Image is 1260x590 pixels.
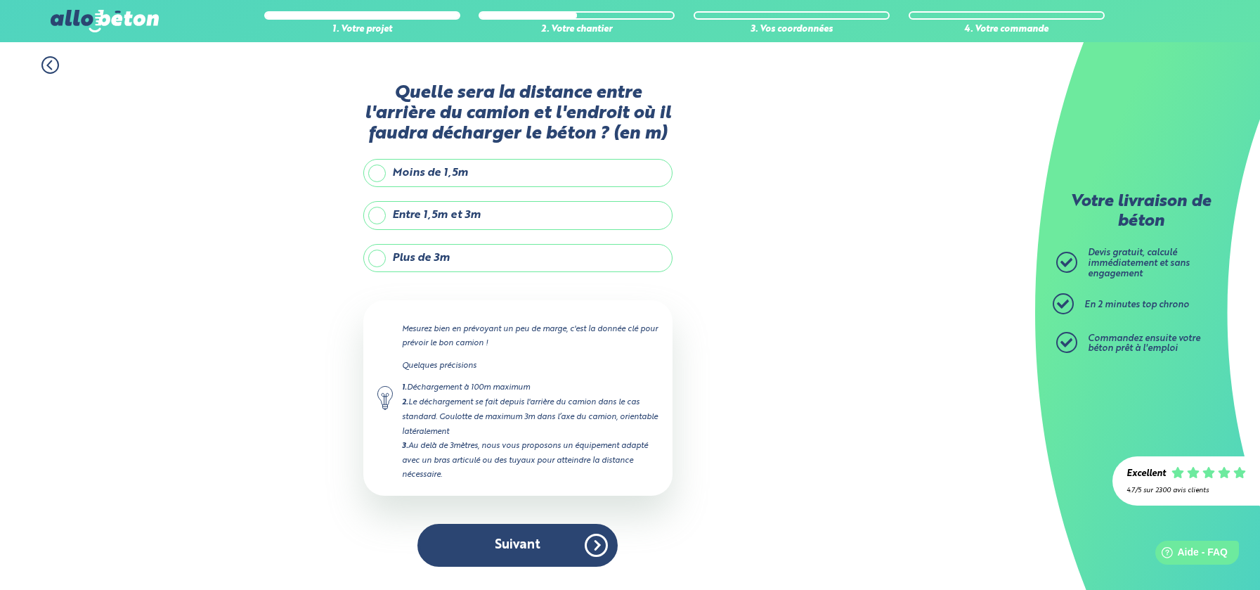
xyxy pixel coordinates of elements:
div: 4.7/5 sur 2300 avis clients [1126,487,1246,494]
div: Au delà de 3mètres, nous vous proposons un équipement adapté avec un bras articulé ou des tuyaux ... [402,439,658,482]
button: Suivant [417,524,618,567]
iframe: Help widget launcher [1135,535,1245,575]
div: 3. Vos coordonnées [694,25,890,35]
span: Commandez ensuite votre béton prêt à l'emploi [1088,334,1200,354]
p: Mesurez bien en prévoyant un peu de marge, c'est la donnée clé pour prévoir le bon camion ! [402,322,658,350]
label: Entre 1,5m et 3m [363,201,673,229]
span: En 2 minutes top chrono [1084,300,1189,309]
div: 2. Votre chantier [479,25,675,35]
p: Quelques précisions [402,359,658,373]
div: Excellent [1126,469,1166,480]
div: Déchargement à 100m maximum [402,380,658,395]
label: Plus de 3m [363,244,673,272]
strong: 3. [402,442,408,450]
strong: 2. [402,399,408,406]
div: 1. Votre projet [264,25,460,35]
strong: 1. [402,384,407,392]
label: Moins de 1,5m [363,159,673,187]
div: 4. Votre commande [909,25,1105,35]
p: Votre livraison de béton [1060,193,1221,231]
div: Le déchargement se fait depuis l'arrière du camion dans le cas standard. Goulotte de maximum 3m d... [402,395,658,438]
img: allobéton [51,10,159,32]
span: Devis gratuit, calculé immédiatement et sans engagement [1088,248,1190,278]
label: Quelle sera la distance entre l'arrière du camion et l'endroit où il faudra décharger le béton ? ... [363,83,673,145]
